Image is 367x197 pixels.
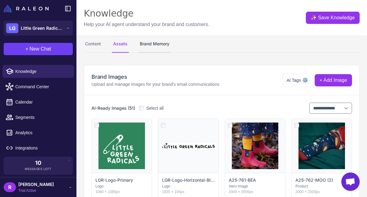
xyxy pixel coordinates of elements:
[91,105,135,112] h3: AI-Ready Images (51)
[4,43,73,55] button: +New Chat
[229,177,281,184] p: A25-761-BEA
[91,81,219,88] p: Upload and manage images for your brand's email communications
[84,7,209,20] div: Knowledge
[15,99,69,105] span: Calendar
[341,172,360,191] a: Open chat
[283,74,312,87] button: AI Tags⚙️
[4,5,49,12] img: Raleon Logo
[30,45,51,53] span: New Chat
[139,36,171,53] button: Brand Memory
[95,189,148,195] p: 1080 × 1080px
[91,73,219,81] h2: Brand Images
[84,21,209,28] p: Help your AI agent understand your brand and customers.
[4,182,16,192] div: R
[95,177,148,184] p: LGR-Logo-Primary
[2,126,74,139] a: Analytics
[295,189,348,195] p: 2000 × 2000px
[320,77,347,84] span: + Add Image
[21,25,64,32] span: Little Green Radicals
[306,12,360,24] button: ✨Save Knowledge
[2,96,74,108] a: Calendar
[112,36,129,53] button: Assets
[162,177,215,184] p: LGR-Logo-Horizontal-Black
[302,77,308,84] span: ⚙️
[95,184,148,189] p: Logo
[2,65,74,78] a: Knowledge
[315,74,352,86] button: + Add Image
[162,184,215,189] p: Logo
[311,14,316,19] span: ✨
[35,160,41,166] span: 10
[15,114,69,121] span: Segments
[229,189,281,195] p: 2000 × 2000px
[295,184,348,189] p: Product
[15,83,69,90] span: Command Center
[4,21,73,36] button: LGLittle Green Radicals
[162,189,215,195] p: 1920 × 194px
[15,68,69,75] span: Knowledge
[18,181,54,188] span: [PERSON_NAME]
[84,36,102,53] button: Content
[18,188,54,193] span: Trial Active
[25,167,52,171] span: Messages Left
[139,105,164,112] label: Select all
[229,184,281,189] p: Hero Image
[15,129,69,136] span: Analytics
[287,77,301,84] span: AI Tags
[6,23,18,33] div: LG
[2,142,74,154] a: Integrations
[25,45,28,53] span: +
[2,80,74,93] a: Command Center
[2,111,74,124] a: Segments
[295,177,348,184] p: A25-762-MOO (2)
[139,106,144,111] input: Select all
[15,145,69,151] span: Integrations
